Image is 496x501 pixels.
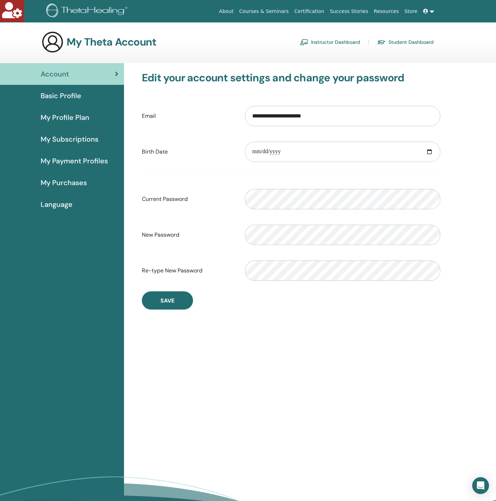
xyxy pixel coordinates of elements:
label: New Password [137,228,240,242]
h3: My Theta Account [67,36,156,48]
a: Resources [371,5,402,18]
span: Language [41,199,73,210]
img: graduation-cap.svg [377,39,386,45]
label: Email [137,109,240,123]
label: Current Password [137,192,240,206]
span: My Payment Profiles [41,156,108,166]
span: Save [160,297,174,304]
img: chalkboard-teacher.svg [300,39,308,45]
a: Success Stories [327,5,371,18]
span: My Purchases [41,177,87,188]
h3: Edit your account settings and change your password [142,72,440,84]
a: Courses & Seminars [236,5,292,18]
span: Account [41,69,69,79]
label: Re-type New Password [137,264,240,277]
a: Store [402,5,420,18]
span: My Profile Plan [41,112,89,123]
div: Open Intercom Messenger [472,477,489,494]
span: Basic Profile [41,90,81,101]
label: Birth Date [137,145,240,158]
button: Save [142,291,193,310]
img: generic-user-icon.jpg [41,31,64,53]
a: About [216,5,236,18]
a: Instructor Dashboard [300,36,360,48]
img: logo.png [46,4,130,19]
a: Certification [291,5,327,18]
a: Student Dashboard [377,36,434,48]
span: My Subscriptions [41,134,98,144]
